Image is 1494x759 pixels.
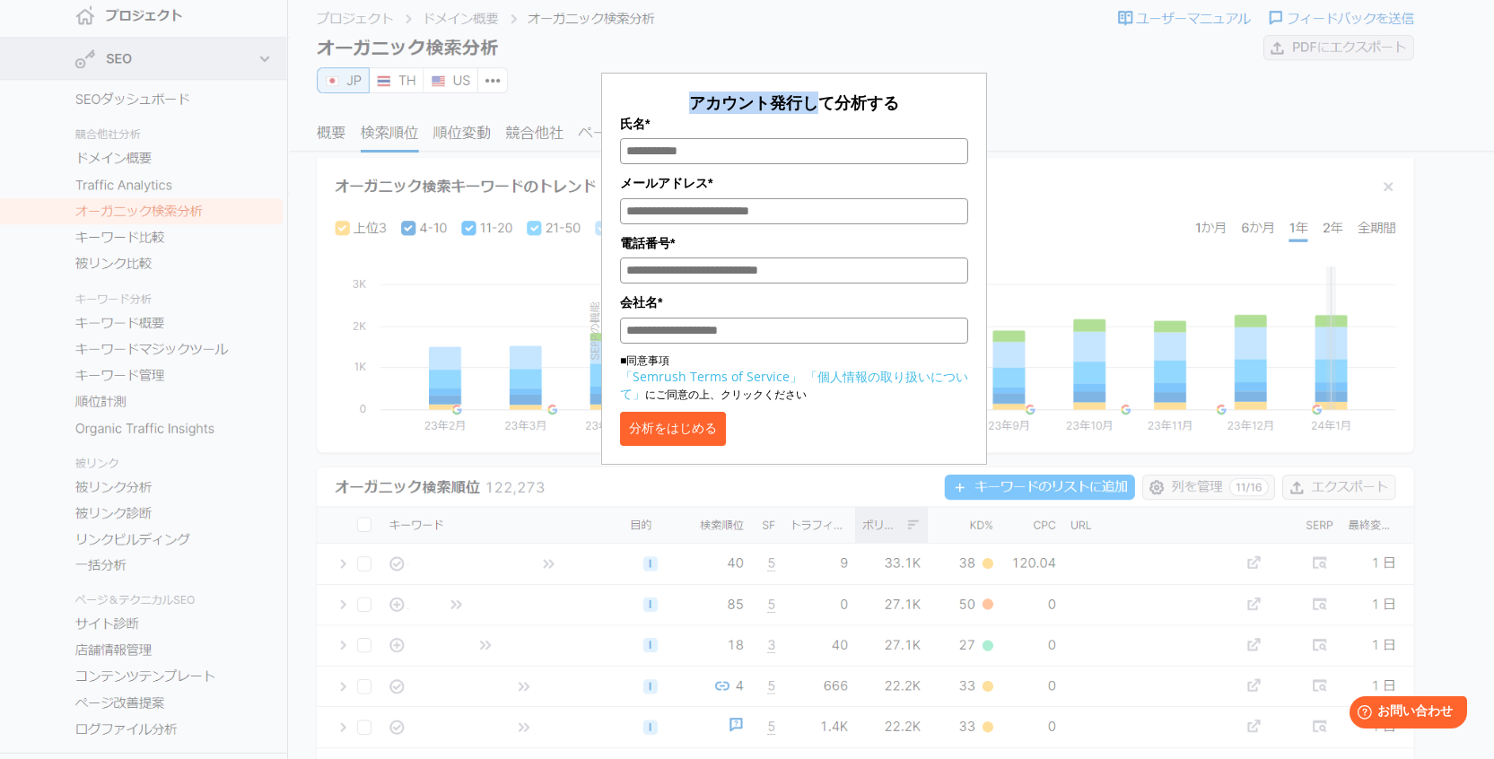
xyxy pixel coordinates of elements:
label: メールアドレス* [620,173,968,193]
a: 「Semrush Terms of Service」 [620,368,802,385]
button: 分析をはじめる [620,412,726,446]
a: 「個人情報の取り扱いについて」 [620,368,968,402]
iframe: Help widget launcher [1334,689,1474,739]
label: 電話番号* [620,233,968,253]
p: ■同意事項 にご同意の上、クリックください [620,353,968,403]
span: アカウント発行して分析する [689,92,899,113]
